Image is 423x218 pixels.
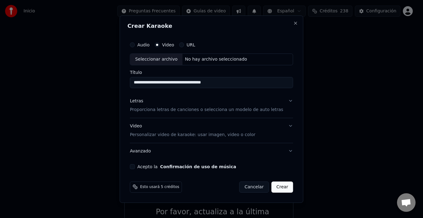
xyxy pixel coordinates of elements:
[130,131,255,138] p: Personalizar video de karaoke: usar imagen, video o color
[127,23,295,29] h2: Crear Karaoke
[130,93,293,118] button: LetrasProporciona letras de canciones o selecciona un modelo de auto letras
[162,43,174,47] label: Video
[130,118,293,143] button: VideoPersonalizar video de karaoke: usar imagen, video o color
[239,181,269,192] button: Cancelar
[130,123,255,138] div: Video
[130,70,293,75] label: Título
[130,143,293,159] button: Avanzado
[137,164,236,169] label: Acepto la
[186,43,195,47] label: URL
[140,184,179,189] span: Esto usará 5 créditos
[130,54,182,65] div: Seleccionar archivo
[137,43,150,47] label: Audio
[160,164,236,169] button: Acepto la
[130,98,143,104] div: Letras
[182,56,250,62] div: No hay archivo seleccionado
[130,107,283,113] p: Proporciona letras de canciones o selecciona un modelo de auto letras
[271,181,293,192] button: Crear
